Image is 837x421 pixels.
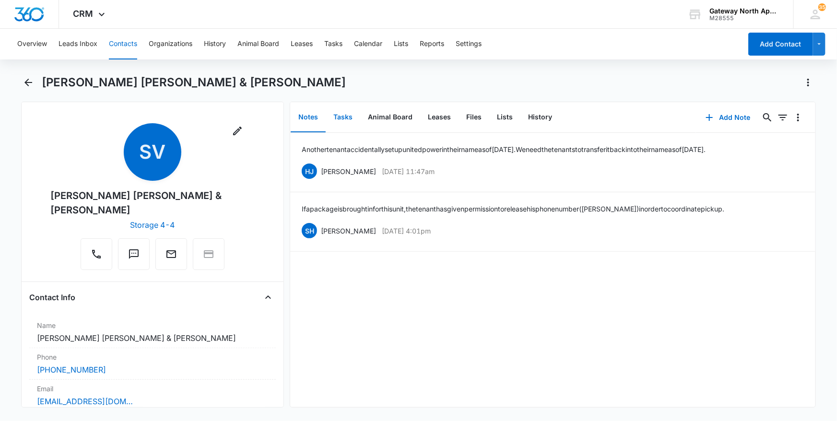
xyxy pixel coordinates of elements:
div: notifications count [818,3,826,11]
p: If a package is brought in for this unit, the tenant has given permission to release his phone nu... [302,204,724,214]
button: Leases [420,103,459,132]
p: [DATE] 11:47am [382,166,435,176]
button: Calendar [354,29,382,59]
button: Search... [760,110,775,125]
label: Phone [37,352,269,362]
p: [DATE] 4:01pm [382,226,431,236]
span: 35 [818,3,826,11]
div: Name[PERSON_NAME] [PERSON_NAME] & [PERSON_NAME] [29,316,276,348]
p: [PERSON_NAME] [321,166,376,176]
button: Add Note [696,106,760,129]
button: Reports [420,29,444,59]
button: Call [81,238,112,270]
label: Name [37,320,269,330]
button: Animal Board [360,103,420,132]
span: SV [124,123,181,181]
label: Email [37,384,269,394]
h4: Contact Info [29,292,75,303]
button: History [520,103,560,132]
button: Back [21,75,36,90]
button: Leases [291,29,313,59]
button: Leads Inbox [59,29,97,59]
button: Tasks [326,103,360,132]
a: Storage 4-4 [130,220,175,230]
h1: [PERSON_NAME] [PERSON_NAME] & [PERSON_NAME] [42,75,346,90]
a: [PHONE_NUMBER] [37,364,106,375]
button: Organizations [149,29,192,59]
a: [EMAIL_ADDRESS][DOMAIN_NAME] [37,396,133,407]
button: Filters [775,110,790,125]
div: account id [709,15,779,22]
button: Animal Board [237,29,279,59]
a: Email [155,253,187,261]
a: Call [81,253,112,261]
button: Email [155,238,187,270]
button: Files [459,103,489,132]
span: HJ [302,164,317,179]
button: Settings [456,29,482,59]
span: SH [302,223,317,238]
button: History [204,29,226,59]
button: Add Contact [748,33,813,56]
div: account name [709,7,779,15]
span: CRM [73,9,94,19]
button: Actions [801,75,816,90]
button: Lists [489,103,520,132]
button: Tasks [324,29,342,59]
button: Lists [394,29,408,59]
button: Overflow Menu [790,110,806,125]
button: Notes [291,103,326,132]
dd: [PERSON_NAME] [PERSON_NAME] & [PERSON_NAME] [37,332,269,344]
p: [PERSON_NAME] [321,226,376,236]
button: Contacts [109,29,137,59]
div: Email[EMAIL_ADDRESS][DOMAIN_NAME] [29,380,276,411]
div: [PERSON_NAME] [PERSON_NAME] & [PERSON_NAME] [50,188,255,217]
a: Text [118,253,150,261]
button: Close [260,290,276,305]
div: Phone[PHONE_NUMBER] [29,348,276,380]
p: Another tenant accidentally set up united power in their name as of [DATE]. We need the tenants t... [302,144,706,154]
button: Overview [17,29,47,59]
button: Text [118,238,150,270]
